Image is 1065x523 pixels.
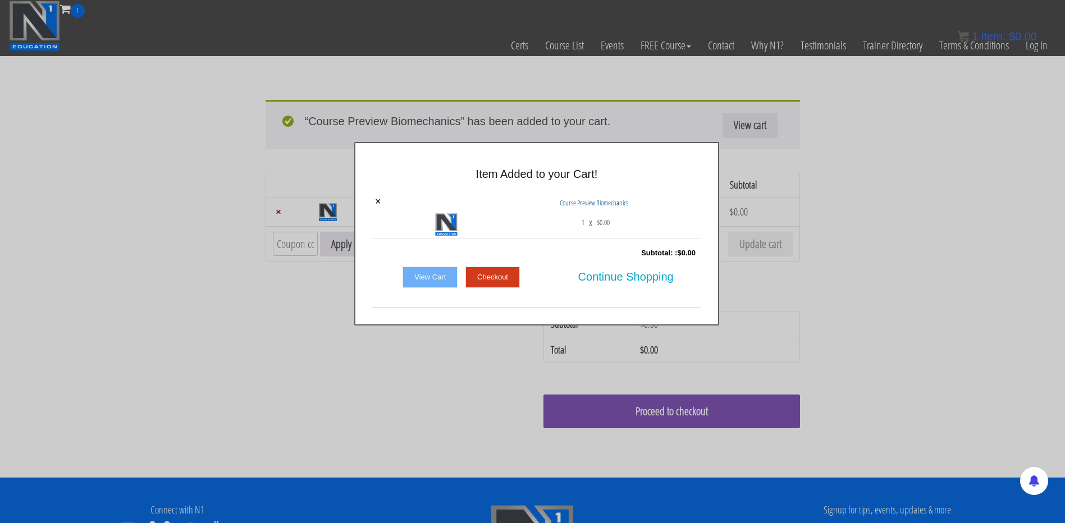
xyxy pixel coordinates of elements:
bdi: 0.00 [677,249,696,257]
span: Continue Shopping [578,265,674,288]
a: × [375,196,381,207]
span: Item Added to your Cart! [476,168,598,180]
bdi: 0.00 [597,217,610,227]
a: Checkout [465,267,520,288]
img: Course Preview Biomechanics [435,213,458,235]
span: Course Preview Biomechanics [560,198,628,208]
a: View Cart [403,267,458,288]
span: 1 [582,213,584,231]
div: Subtotal: : [372,242,701,264]
span: $ [677,249,681,257]
span: $ [597,217,600,227]
p: x [589,213,592,231]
